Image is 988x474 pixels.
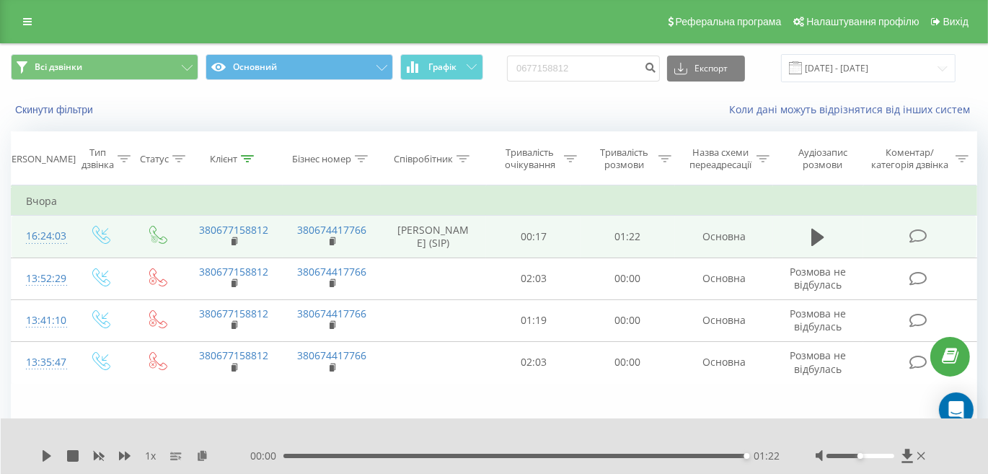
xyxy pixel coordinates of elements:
[486,341,581,383] td: 02:03
[676,16,782,27] span: Реферальна програма
[4,153,76,165] div: [PERSON_NAME]
[297,223,366,237] a: 380674417766
[507,56,660,82] input: Пошук за номером
[675,216,773,258] td: Основна
[675,258,773,299] td: Основна
[210,153,237,165] div: Клієнт
[250,449,283,463] span: 00:00
[675,341,773,383] td: Основна
[594,146,655,171] div: Тривалість розмови
[943,16,969,27] span: Вихід
[199,223,268,237] a: 380677158812
[381,216,486,258] td: [PERSON_NAME] (SIP)
[581,258,675,299] td: 00:00
[688,146,753,171] div: Назва схеми переадресації
[729,102,977,116] a: Коли дані можуть відрізнятися вiд інших систем
[486,299,581,341] td: 01:19
[400,54,483,80] button: Графік
[26,265,57,293] div: 13:52:29
[675,299,773,341] td: Основна
[581,341,675,383] td: 00:00
[206,54,393,80] button: Основний
[199,307,268,320] a: 380677158812
[140,153,169,165] div: Статус
[790,348,846,375] span: Розмова не відбулась
[11,103,100,116] button: Скинути фільтри
[11,54,198,80] button: Всі дзвінки
[199,265,268,278] a: 380677158812
[806,16,919,27] span: Налаштування профілю
[26,348,57,377] div: 13:35:47
[486,258,581,299] td: 02:03
[939,392,974,427] div: Open Intercom Messenger
[786,146,860,171] div: Аудіозапис розмови
[581,299,675,341] td: 00:00
[297,307,366,320] a: 380674417766
[292,153,351,165] div: Бізнес номер
[857,453,863,459] div: Accessibility label
[790,265,846,291] span: Розмова не відбулась
[26,222,57,250] div: 16:24:03
[394,153,453,165] div: Співробітник
[790,307,846,333] span: Розмова не відбулась
[297,265,366,278] a: 380674417766
[744,453,750,459] div: Accessibility label
[581,216,675,258] td: 01:22
[145,449,156,463] span: 1 x
[26,307,57,335] div: 13:41:10
[754,449,780,463] span: 01:22
[199,348,268,362] a: 380677158812
[868,146,952,171] div: Коментар/категорія дзвінка
[499,146,560,171] div: Тривалість очікування
[297,348,366,362] a: 380674417766
[81,146,114,171] div: Тип дзвінка
[486,216,581,258] td: 00:17
[428,62,456,72] span: Графік
[35,61,82,73] span: Всі дзвінки
[12,187,977,216] td: Вчора
[667,56,745,82] button: Експорт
